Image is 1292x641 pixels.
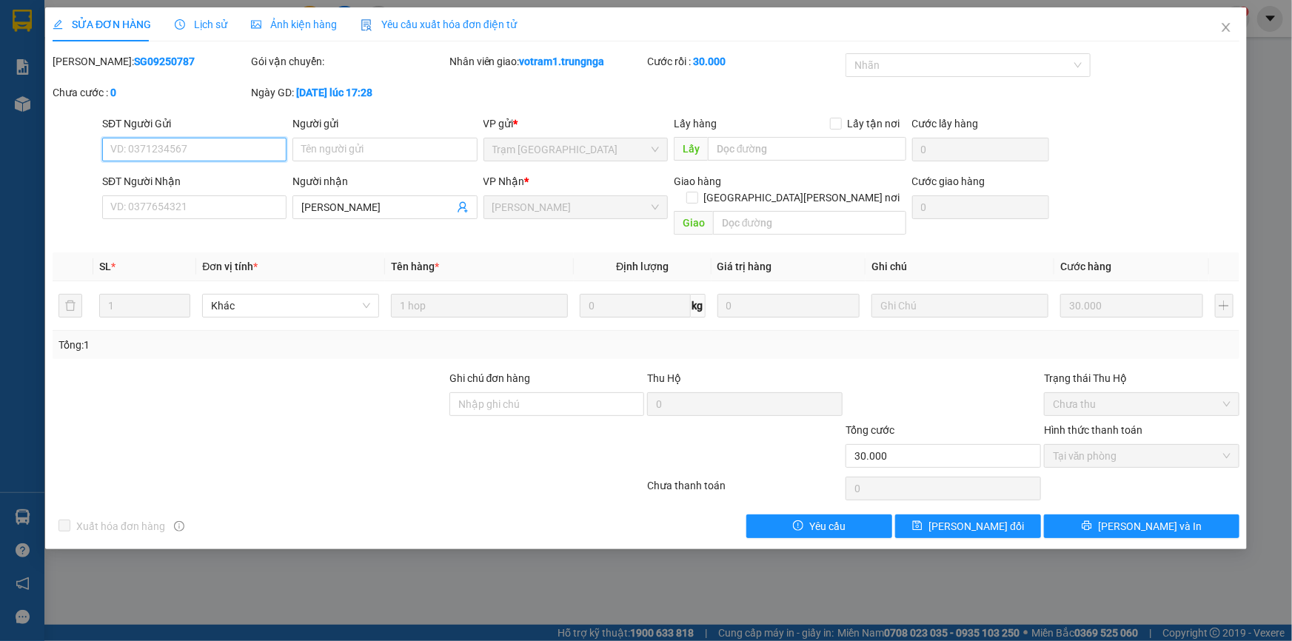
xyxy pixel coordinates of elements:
label: Cước giao hàng [912,175,985,187]
span: SỬA ĐƠN HÀNG [53,19,151,30]
span: Thu Hộ [647,372,681,384]
div: Chưa cước : [53,84,248,101]
span: Cước hàng [1060,261,1111,272]
b: [DATE] lúc 17:28 [296,87,372,98]
button: plus [1215,294,1234,318]
div: Ngày GD: [251,84,446,101]
button: exclamation-circleYêu cầu [746,514,892,538]
span: Lấy hàng [674,118,717,130]
span: info-circle [174,521,184,531]
b: 30.000 [693,56,726,67]
b: SG09250787 [134,56,195,67]
th: Ghi chú [866,252,1054,281]
span: Ảnh kiện hàng [251,19,337,30]
span: Tổng cước [846,424,894,436]
div: SĐT Người Nhận [102,173,287,189]
label: Cước lấy hàng [912,118,979,130]
div: [PERSON_NAME]: [53,53,248,70]
input: 0 [1060,294,1203,318]
span: Chưa thu [1053,393,1231,415]
button: save[PERSON_NAME] đổi [895,514,1041,538]
div: VP gửi [483,115,668,132]
input: VD: Bàn, Ghế [391,294,568,318]
span: Lấy [674,137,708,161]
input: Dọc đường [713,211,906,235]
input: Dọc đường [708,137,906,161]
span: [GEOGRAPHIC_DATA][PERSON_NAME] nơi [698,189,906,206]
span: Khác [211,295,370,317]
div: Người nhận [292,173,477,189]
button: printer[PERSON_NAME] và In [1044,514,1239,538]
div: SĐT Người Gửi [102,115,287,132]
div: Chưa thanh toán [646,477,845,503]
span: Yêu cầu xuất hóa đơn điện tử [361,19,517,30]
span: SL [99,261,111,272]
div: Trạng thái Thu Hộ [1044,370,1239,386]
span: printer [1082,520,1092,532]
span: VP Nhận [483,175,525,187]
input: 0 [717,294,860,318]
label: Hình thức thanh toán [1044,424,1142,436]
input: Ghi Chú [871,294,1048,318]
span: Lấy tận nơi [842,115,906,132]
label: Ghi chú đơn hàng [449,372,531,384]
div: Nhân viên giao: [449,53,645,70]
span: [PERSON_NAME] và In [1098,518,1202,534]
span: exclamation-circle [793,520,803,532]
span: user-add [457,201,469,213]
b: 0 [110,87,116,98]
span: Giao hàng [674,175,721,187]
div: Người gửi [292,115,477,132]
span: edit [53,19,63,30]
div: Tổng: 1 [58,337,499,353]
span: clock-circle [175,19,185,30]
button: delete [58,294,82,318]
span: Đơn vị tính [202,261,258,272]
span: Lịch sử [175,19,227,30]
span: Tên hàng [391,261,439,272]
img: icon [361,19,372,31]
span: close [1220,21,1232,33]
b: votram1.trungnga [520,56,605,67]
button: Close [1205,7,1247,49]
span: Yêu cầu [809,518,846,534]
input: Cước giao hàng [912,195,1049,219]
input: Ghi chú đơn hàng [449,392,645,416]
span: save [912,520,923,532]
span: Phan Thiết [492,196,659,218]
span: Trạm Sài Gòn [492,138,659,161]
input: Cước lấy hàng [912,138,1049,161]
span: kg [691,294,706,318]
div: Cước rồi : [647,53,843,70]
span: Xuất hóa đơn hàng [70,518,171,534]
div: Gói vận chuyển: [251,53,446,70]
span: Tại văn phòng [1053,445,1231,467]
span: picture [251,19,261,30]
span: Giao [674,211,713,235]
span: Giá trị hàng [717,261,772,272]
span: [PERSON_NAME] đổi [928,518,1024,534]
span: Định lượng [616,261,669,272]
